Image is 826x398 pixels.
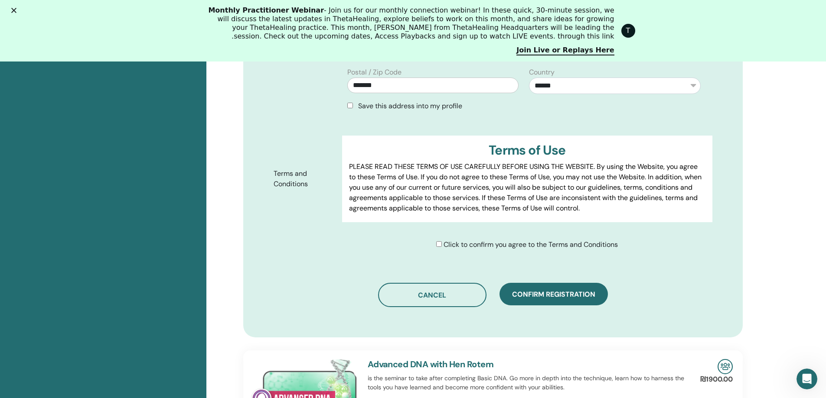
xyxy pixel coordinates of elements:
[8,8,16,13] div: סגור
[444,240,618,249] span: Click to confirm you agree to the Terms and Conditions
[349,142,705,158] h3: Terms of Use
[700,374,733,385] p: ₪1900.00
[378,283,486,307] button: Cancel
[358,101,462,110] span: Save this address into my profile
[797,369,817,389] iframe: Intercom live chat
[529,67,555,78] label: Country
[349,162,705,214] p: PLEASE READ THESE TERMS OF USE CAREFULLY BEFORE USING THE WEBSITE. By using the Website, you agre...
[267,165,343,192] label: Terms and Conditions
[368,374,688,392] p: is the seminar to take after completing Basic DNA. Go more in depth into the technique, learn how...
[718,359,733,374] img: In-Person Seminar
[621,24,635,38] div: Profile image for ThetaHealing
[368,359,494,370] a: Advanced DNA with Hen Rotem
[347,67,402,78] label: Postal / Zip Code
[418,291,446,300] span: Cancel
[349,220,705,345] p: Lor IpsumDolorsi.ame Cons adipisci elits do eiusm tem incid, utl etdol, magnaali eni adminimve qu...
[512,290,595,299] span: Confirm registration
[205,6,614,41] div: - Join us for our monthly connection webinar! In these quick, 30-minute session, we will discuss ...
[516,46,614,55] a: Join Live or Replays Here
[208,6,324,14] b: Monthly Practitioner Webinar
[500,283,608,305] button: Confirm registration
